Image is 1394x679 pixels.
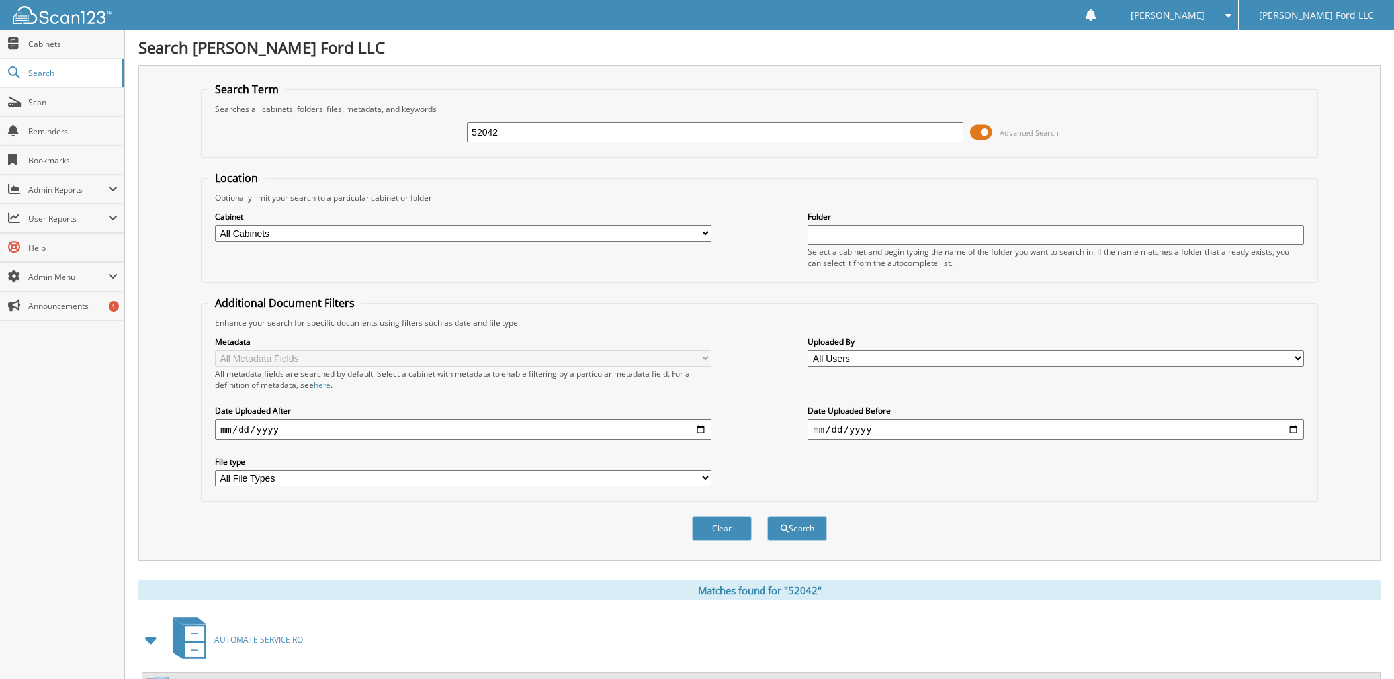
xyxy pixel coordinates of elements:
[214,634,303,645] span: AUTOMATE SERVICE RO
[28,242,118,253] span: Help
[208,317,1311,328] div: Enhance your search for specific documents using filters such as date and file type.
[314,379,331,390] a: here
[808,405,1304,416] label: Date Uploaded Before
[215,336,711,347] label: Metadata
[28,184,109,195] span: Admin Reports
[808,246,1304,269] div: Select a cabinet and begin typing the name of the folder you want to search in. If the name match...
[28,97,118,108] span: Scan
[215,368,711,390] div: All metadata fields are searched by default. Select a cabinet with metadata to enable filtering b...
[13,6,112,24] img: scan123-logo-white.svg
[208,82,285,97] legend: Search Term
[1259,11,1373,19] span: [PERSON_NAME] Ford LLC
[28,38,118,50] span: Cabinets
[215,405,711,416] label: Date Uploaded After
[767,516,827,541] button: Search
[28,300,118,312] span: Announcements
[208,103,1311,114] div: Searches all cabinets, folders, files, metadata, and keywords
[138,36,1381,58] h1: Search [PERSON_NAME] Ford LLC
[208,171,265,185] legend: Location
[1000,128,1059,138] span: Advanced Search
[109,301,119,312] div: 1
[208,296,361,310] legend: Additional Document Filters
[215,419,711,440] input: start
[28,213,109,224] span: User Reports
[165,613,303,666] a: AUTOMATE SERVICE RO
[808,336,1304,347] label: Uploaded By
[208,192,1311,203] div: Optionally limit your search to a particular cabinet or folder
[808,419,1304,440] input: end
[28,155,118,166] span: Bookmarks
[215,456,711,467] label: File type
[28,68,116,79] span: Search
[808,211,1304,222] label: Folder
[692,516,752,541] button: Clear
[28,126,118,137] span: Reminders
[28,271,109,283] span: Admin Menu
[1131,11,1205,19] span: [PERSON_NAME]
[138,580,1381,600] div: Matches found for "52042"
[215,211,711,222] label: Cabinet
